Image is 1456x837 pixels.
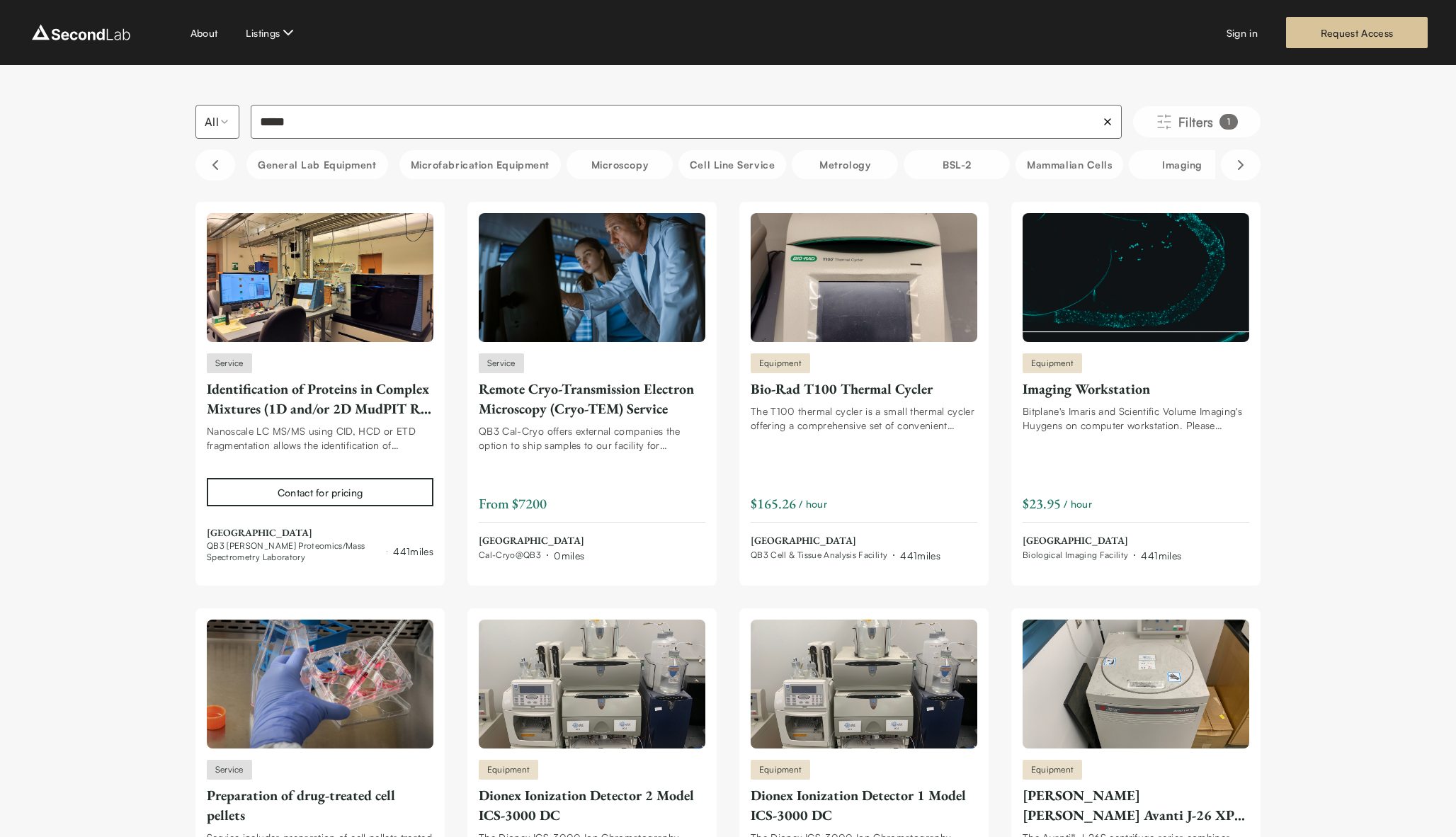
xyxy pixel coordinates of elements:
[1023,534,1181,548] span: [GEOGRAPHIC_DATA]
[479,379,705,418] div: Remote Cryo-Transmission Electron Microscopy (Cryo-TEM) Service
[1219,114,1238,130] div: 1
[1031,763,1074,776] span: Equipment
[799,496,827,511] span: / hour
[479,620,705,748] img: Dionex Ionization Detector 2 Model ICS-3000 DC
[195,149,235,181] button: Scroll left
[1023,494,1061,513] div: $23.95
[792,150,898,179] button: Metrology
[207,424,433,452] div: Nanoscale LC MS/MS using CID, HCD or ETD fragmentation allows the identification of individual pe...
[479,213,705,342] img: Remote Cryo-Transmission Electron Microscopy (Cryo-TEM) Service
[215,357,244,370] span: Service
[278,485,363,500] div: Contact for pricing
[554,548,584,563] div: 0 miles
[751,534,940,548] span: [GEOGRAPHIC_DATA]
[207,379,433,418] div: Identification of Proteins in Complex Mixtures (1D and/or 2D MudPIT RP LC-MS/MS)
[207,785,433,825] div: Preparation of drug-treated cell pellets
[759,763,802,776] span: Equipment
[1016,150,1123,179] button: Mammalian Cells
[393,544,433,559] div: 441 miles
[215,763,244,776] span: Service
[1286,17,1428,48] a: Request Access
[751,785,977,825] div: Dionex Ionization Detector 1 Model ICS-3000 DC
[207,213,433,563] a: Identification of Proteins in Complex Mixtures (1D and/or 2D MudPIT RP LC-MS/MS)ServiceIdentifica...
[1141,548,1181,563] div: 441 miles
[904,150,1010,179] button: BSL-2
[246,150,388,179] button: General Lab equipment
[487,357,516,370] span: Service
[751,620,977,748] img: Dionex Ionization Detector 1 Model ICS-3000 DC
[1221,149,1261,181] button: Scroll right
[1023,620,1249,748] img: Beckman Coulter Avanti J-26 XP Centrifuge
[246,24,297,41] button: Listings
[1023,213,1249,563] a: Imaging WorkstationEquipmentImaging WorkstationBitplane's Imaris and Scientific Volume Imaging's ...
[751,379,977,399] div: Bio-Rad T100 Thermal Cycler
[751,494,796,513] div: $165.26
[751,404,977,433] div: The T100 thermal cycler is a small thermal cycler offering a comprehensive set of convenient feat...
[1129,150,1235,179] button: Imaging
[195,105,239,139] button: Select listing type
[751,213,977,563] a: Bio-Rad T100 Thermal CyclerEquipmentBio-Rad T100 Thermal CyclerThe T100 thermal cycler is a small...
[479,534,584,548] span: [GEOGRAPHIC_DATA]
[207,540,381,563] span: QB3 [PERSON_NAME] Proteomics/Mass Spectrometry Laboratory
[1023,379,1249,399] div: Imaging Workstation
[1178,112,1214,132] span: Filters
[1227,25,1258,40] a: Sign in
[479,785,705,825] div: Dionex Ionization Detector 2 Model ICS-3000 DC
[900,548,940,563] div: 441 miles
[479,494,547,513] span: From $7200
[479,424,705,452] div: QB3 Cal-Cryo offers external companies the option to ship samples to our facility for preparation...
[1023,404,1249,433] div: Bitplane's Imaris and Scientific Volume Imaging's Huygens on computer workstation. Please availib...
[1023,550,1128,561] span: Biological Imaging Facility
[479,213,705,563] a: Remote Cryo-Transmission Electron Microscopy (Cryo-TEM) ServiceServiceRemote Cryo-Transmission El...
[207,213,433,342] img: Identification of Proteins in Complex Mixtures (1D and/or 2D MudPIT RP LC-MS/MS)
[678,150,786,179] button: Cell line service
[1064,496,1092,511] span: / hour
[479,550,541,561] span: Cal-Cryo@QB3
[759,357,802,370] span: Equipment
[207,526,433,540] span: [GEOGRAPHIC_DATA]
[207,620,433,748] img: Preparation of drug-treated cell pellets
[1023,785,1249,825] div: [PERSON_NAME] [PERSON_NAME] Avanti J-26 XP Centrifuge
[1023,213,1249,342] img: Imaging Workstation
[487,763,530,776] span: Equipment
[567,150,673,179] button: Microscopy
[399,150,561,179] button: Microfabrication Equipment
[1031,357,1074,370] span: Equipment
[751,213,977,342] img: Bio-Rad T100 Thermal Cycler
[751,550,887,561] span: QB3 Cell & Tissue Analysis Facility
[190,25,218,40] a: About
[28,21,134,44] img: logo
[1133,106,1261,137] button: Filters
